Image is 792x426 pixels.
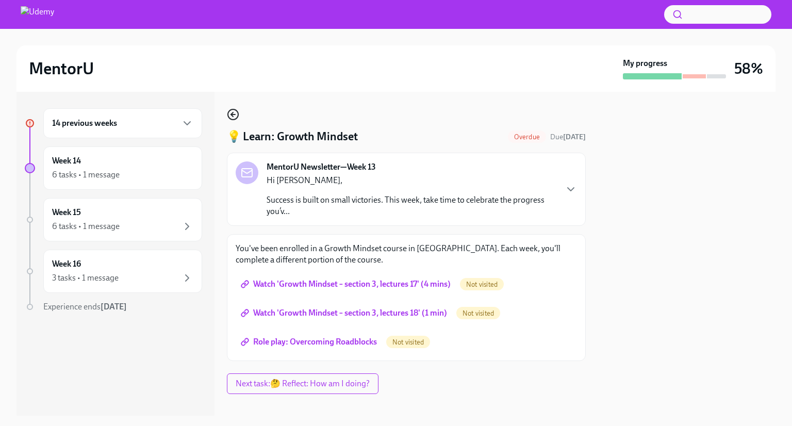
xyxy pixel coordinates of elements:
[52,272,119,284] div: 3 tasks • 1 message
[267,161,376,173] strong: MentorU Newsletter—Week 13
[236,303,454,323] a: Watch 'Growth Mindset – section 3, lectures 18' (1 min)
[734,59,763,78] h3: 58%
[267,175,556,186] p: Hi [PERSON_NAME],
[101,302,127,312] strong: [DATE]
[236,243,577,266] p: You've been enrolled in a Growth Mindset course in [GEOGRAPHIC_DATA]. Each week, you'll complete ...
[550,132,586,142] span: September 27th, 2025 00:00
[52,258,81,270] h6: Week 16
[456,309,500,317] span: Not visited
[460,281,504,288] span: Not visited
[243,308,447,318] span: Watch 'Growth Mindset – section 3, lectures 18' (1 min)
[508,133,546,141] span: Overdue
[236,332,384,352] a: Role play: Overcoming Roadblocks
[52,207,81,218] h6: Week 15
[21,6,54,23] img: Udemy
[52,221,120,232] div: 6 tasks • 1 message
[52,169,120,181] div: 6 tasks • 1 message
[227,129,358,144] h4: 💡 Learn: Growth Mindset
[243,337,377,347] span: Role play: Overcoming Roadblocks
[386,338,430,346] span: Not visited
[236,274,458,294] a: Watch 'Growth Mindset – section 3, lectures 17' (4 mins)
[267,194,556,217] p: Success is built on small victories. This week, take time to celebrate the progress you’v...
[243,279,451,289] span: Watch 'Growth Mindset – section 3, lectures 17' (4 mins)
[25,198,202,241] a: Week 156 tasks • 1 message
[43,302,127,312] span: Experience ends
[29,58,94,79] h2: MentorU
[43,108,202,138] div: 14 previous weeks
[25,250,202,293] a: Week 163 tasks • 1 message
[52,118,117,129] h6: 14 previous weeks
[550,133,586,141] span: Due
[52,155,81,167] h6: Week 14
[623,58,667,69] strong: My progress
[563,133,586,141] strong: [DATE]
[227,373,378,394] button: Next task:🤔 Reflect: How am I doing?
[25,146,202,190] a: Week 146 tasks • 1 message
[236,379,370,389] span: Next task : 🤔 Reflect: How am I doing?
